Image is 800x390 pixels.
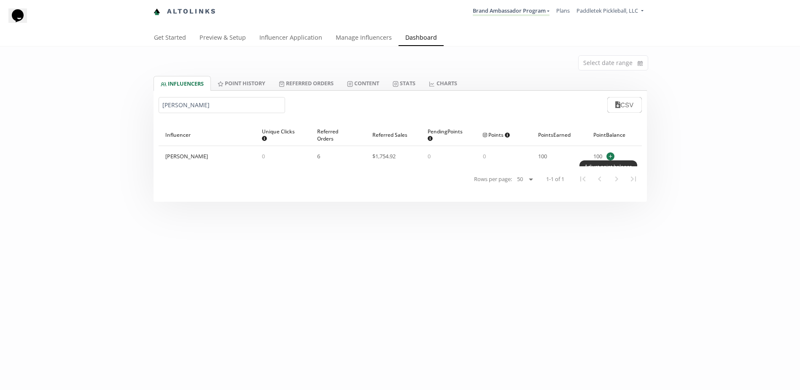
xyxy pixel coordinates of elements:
[593,152,602,160] span: 100
[262,128,297,142] span: Unique Clicks
[386,76,422,90] a: Stats
[607,97,641,113] button: CSV
[372,124,414,146] div: Referred Sales
[253,30,329,47] a: Influencer Application
[576,7,643,16] a: Paddletek Pickleball, LLC
[211,76,272,90] a: Point HISTORY
[154,76,211,91] a: INFLUENCERS
[593,124,635,146] div: Point Balance
[538,152,547,160] span: 100
[154,8,160,15] img: favicon-32x32.png
[538,124,580,146] div: Points Earned
[340,76,386,90] a: Content
[579,160,637,173] div: Adjust point balance
[317,124,359,146] div: Referred Orders
[272,76,340,90] a: Referred Orders
[574,171,591,187] button: First Page
[483,131,510,138] span: Points
[473,7,549,16] a: Brand Ambassador Program
[483,152,486,160] span: 0
[422,76,463,90] a: CHARTS
[329,30,399,47] a: Manage Influencers
[154,5,217,19] a: Altolinks
[608,171,625,187] button: Next Page
[556,7,570,14] a: Plans
[514,174,536,184] select: Rows per page:
[165,152,208,160] div: [PERSON_NAME]
[372,152,396,160] span: $ 1,754.92
[317,152,320,160] span: 6
[576,7,638,14] span: Paddletek Pickleball, LLC
[428,128,463,142] span: Pending Points
[638,59,643,68] svg: calendar
[625,171,642,187] button: Last Page
[8,8,35,34] iframe: chat widget
[262,152,265,160] span: 0
[606,152,614,160] span: +
[165,124,249,146] div: Influencer
[474,175,512,183] span: Rows per page:
[159,97,285,113] input: Search by name or handle...
[428,152,431,160] span: 0
[546,175,564,183] span: 1-1 of 1
[591,171,608,187] button: Previous Page
[147,30,193,47] a: Get Started
[193,30,253,47] a: Preview & Setup
[399,30,444,47] a: Dashboard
